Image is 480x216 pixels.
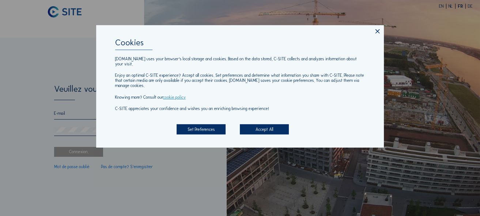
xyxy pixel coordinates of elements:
a: cookie policy [163,94,186,99]
p: [DOMAIN_NAME] uses your browser's local storage and cookies. Based on the data stored, C-SITE col... [115,57,365,67]
p: C-SITE appreciates your confidence and wishes you an enriching browsing experience! [115,106,365,111]
div: Cookies [115,38,365,50]
p: Enjoy an optimal C-SITE experience? Accept all cookies. Set preferences and determine what inform... [115,73,365,88]
div: Accept All [240,124,289,134]
div: Set Preferences [177,124,226,134]
p: Knowing more? Consult our [115,95,365,100]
